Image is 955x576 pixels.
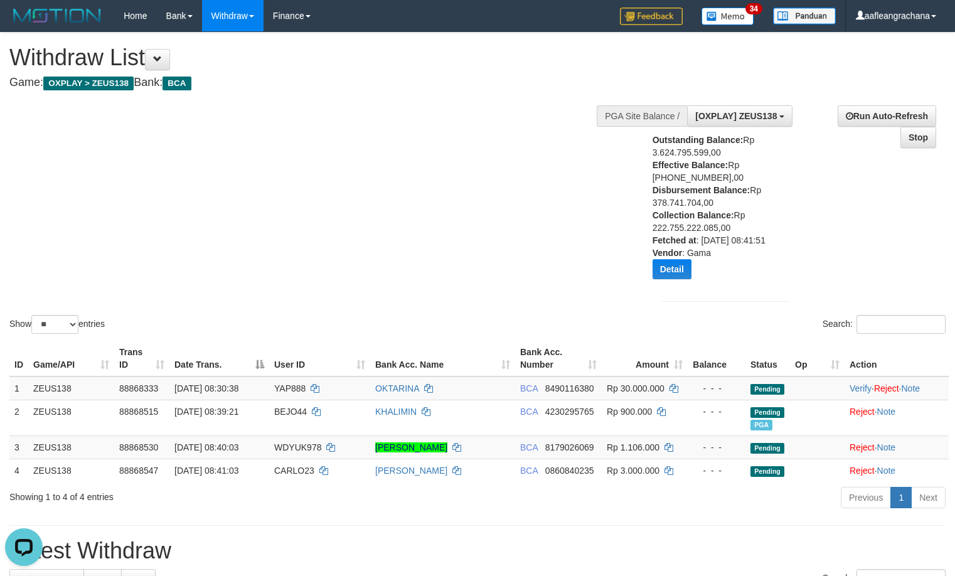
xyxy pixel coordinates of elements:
span: 88868530 [119,442,158,452]
td: ZEUS138 [28,459,114,482]
a: KHALIMIN [375,407,417,417]
a: Note [901,383,920,393]
b: Disbursement Balance: [653,185,750,195]
span: [DATE] 08:30:38 [174,383,238,393]
th: Bank Acc. Name: activate to sort column ascending [370,341,515,376]
span: BCA [520,442,538,452]
div: Showing 1 to 4 of 4 entries [9,486,388,503]
span: WDYUK978 [274,442,321,452]
th: Op: activate to sort column ascending [790,341,845,376]
div: - - - [693,382,740,395]
span: [OXPLAY] ZEUS138 [695,111,777,121]
span: Copy 8179026069 to clipboard [545,442,594,452]
h1: Withdraw List [9,45,624,70]
a: Note [877,442,896,452]
td: · [845,400,949,435]
td: 3 [9,435,28,459]
td: ZEUS138 [28,376,114,400]
h1: Latest Withdraw [9,538,946,563]
a: [PERSON_NAME] [375,442,447,452]
span: Rp 1.106.000 [607,442,659,452]
span: Copy 8490116380 to clipboard [545,383,594,393]
span: 34 [745,3,762,14]
a: Reject [850,442,875,452]
td: 4 [9,459,28,482]
span: 88868547 [119,466,158,476]
a: Reject [850,466,875,476]
span: [DATE] 08:39:21 [174,407,238,417]
button: [OXPLAY] ZEUS138 [687,105,792,127]
span: CARLO23 [274,466,314,476]
h4: Game: Bank: [9,77,624,89]
td: · · [845,376,949,400]
a: Stop [900,127,936,148]
label: Search: [823,315,946,334]
span: Rp 3.000.000 [607,466,659,476]
td: 2 [9,400,28,435]
div: PGA Site Balance / [597,105,687,127]
span: YAP888 [274,383,306,393]
th: Amount: activate to sort column ascending [602,341,688,376]
b: Effective Balance: [653,160,728,170]
th: Game/API: activate to sort column ascending [28,341,114,376]
th: Bank Acc. Number: activate to sort column ascending [515,341,602,376]
th: User ID: activate to sort column ascending [269,341,370,376]
span: BCA [520,407,538,417]
b: Fetched at [653,235,696,245]
a: OKTARINA [375,383,419,393]
span: BCA [163,77,191,90]
span: Pending [750,466,784,477]
input: Search: [856,315,946,334]
span: 88868333 [119,383,158,393]
b: Outstanding Balance: [653,135,744,145]
span: Pending [750,407,784,418]
a: Verify [850,383,872,393]
span: BCA [520,383,538,393]
th: Trans ID: activate to sort column ascending [114,341,169,376]
span: OXPLAY > ZEUS138 [43,77,134,90]
span: Pending [750,443,784,454]
img: panduan.png [773,8,836,24]
div: - - - [693,464,740,477]
button: Open LiveChat chat widget [5,5,43,43]
th: Action [845,341,949,376]
img: MOTION_logo.png [9,6,105,25]
b: Vendor [653,248,682,258]
th: Status [745,341,790,376]
a: 1 [890,487,912,508]
select: Showentries [31,315,78,334]
div: Rp 3.624.795.599,00 Rp [PHONE_NUMBER],00 Rp 378.741.704,00 Rp 222.755.222.085,00 : [DATE] 08:41:5... [653,134,775,289]
th: Date Trans.: activate to sort column descending [169,341,269,376]
span: Rp 900.000 [607,407,652,417]
img: Feedback.jpg [620,8,683,25]
b: Collection Balance: [653,210,734,220]
span: BCA [520,466,538,476]
a: Previous [841,487,891,508]
td: · [845,435,949,459]
span: Copy 4230295765 to clipboard [545,407,594,417]
a: Reject [850,407,875,417]
span: [DATE] 08:40:03 [174,442,238,452]
span: Marked by aafsreyleap [750,420,772,430]
span: BEJO44 [274,407,307,417]
th: ID [9,341,28,376]
td: 1 [9,376,28,400]
a: Note [877,466,896,476]
label: Show entries [9,315,105,334]
a: Reject [874,383,899,393]
a: [PERSON_NAME] [375,466,447,476]
span: Pending [750,384,784,395]
td: ZEUS138 [28,400,114,435]
span: 88868515 [119,407,158,417]
a: Next [911,487,946,508]
a: Run Auto-Refresh [838,105,936,127]
button: Detail [653,259,691,279]
span: Rp 30.000.000 [607,383,664,393]
img: Button%20Memo.svg [702,8,754,25]
div: - - - [693,441,740,454]
span: Copy 0860840235 to clipboard [545,466,594,476]
span: [DATE] 08:41:03 [174,466,238,476]
a: Note [877,407,896,417]
div: - - - [693,405,740,418]
td: ZEUS138 [28,435,114,459]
